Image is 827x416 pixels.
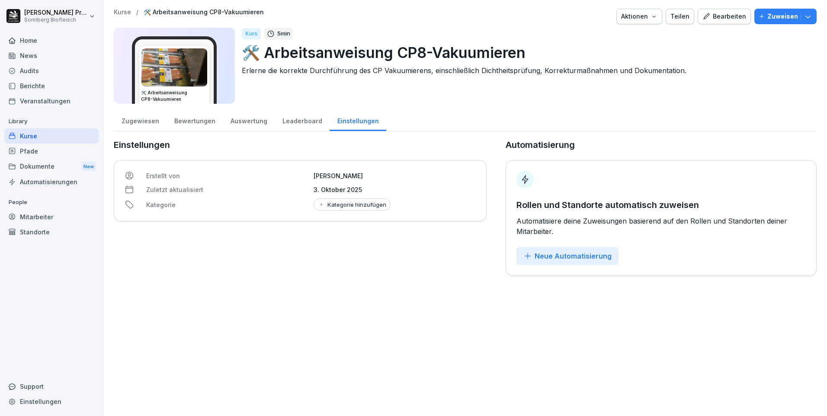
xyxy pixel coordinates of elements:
[4,78,99,93] a: Berichte
[4,159,99,175] div: Dokumente
[4,115,99,128] p: Library
[114,138,487,151] p: Einstellungen
[81,162,96,172] div: New
[314,198,391,211] button: Kategorie hinzufügen
[506,138,575,151] p: Automatisierung
[4,394,99,409] a: Einstellungen
[666,9,694,24] button: Teilen
[702,12,746,21] div: Bearbeiten
[24,17,87,23] p: Sonnberg Biofleisch
[242,28,261,39] div: Kurs
[24,9,87,16] p: [PERSON_NAME] Preßlauer
[242,65,810,76] p: Erlerne die korrekte Durchführung des CP Vakuumierens, einschließlich Dichtheitsprüfung, Korrektu...
[314,171,476,180] p: [PERSON_NAME]
[4,93,99,109] a: Veranstaltungen
[754,9,817,24] button: Zuweisen
[516,198,806,211] p: Rollen und Standorte automatisch zuweisen
[767,12,798,21] p: Zuweisen
[4,159,99,175] a: DokumenteNew
[4,174,99,189] a: Automatisierungen
[141,48,207,86] img: xydgy4fl5cr9bp47165u4b8j.png
[136,9,138,16] p: /
[4,48,99,63] a: News
[670,12,689,21] div: Teilen
[146,185,308,194] p: Zuletzt aktualisiert
[141,90,208,102] h3: 🛠️ Arbeitsanweisung CP8-Vakuumieren
[4,379,99,394] div: Support
[314,185,476,194] p: 3. Oktober 2025
[223,109,275,131] a: Auswertung
[167,109,223,131] a: Bewertungen
[4,128,99,144] a: Kurse
[4,195,99,209] p: People
[523,251,612,261] div: Neue Automatisierung
[616,9,662,24] button: Aktionen
[4,224,99,240] a: Standorte
[242,42,810,64] p: 🛠️ Arbeitsanweisung CP8-Vakuumieren
[144,9,264,16] a: 🛠️ Arbeitsanweisung CP8-Vakuumieren
[277,29,290,38] p: 5 min
[4,63,99,78] a: Audits
[275,109,330,131] a: Leaderboard
[146,200,308,209] p: Kategorie
[4,209,99,224] a: Mitarbeiter
[146,171,308,180] p: Erstellt von
[114,9,131,16] a: Kurse
[4,144,99,159] a: Pfade
[330,109,386,131] a: Einstellungen
[114,109,167,131] a: Zugewiesen
[4,33,99,48] a: Home
[698,9,751,24] button: Bearbeiten
[621,12,657,21] div: Aktionen
[318,201,386,208] div: Kategorie hinzufügen
[516,247,619,265] button: Neue Automatisierung
[516,216,806,237] p: Automatisiere deine Zuweisungen basierend auf den Rollen und Standorten deiner Mitarbeiter.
